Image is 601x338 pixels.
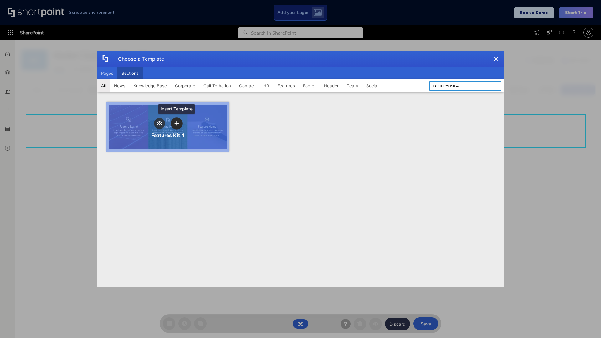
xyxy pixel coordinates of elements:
button: All [97,79,110,92]
button: Knowledge Base [129,79,171,92]
input: Search [429,81,501,91]
button: Team [343,79,362,92]
button: Contact [235,79,259,92]
button: Social [362,79,382,92]
button: Corporate [171,79,199,92]
div: Features Kit 4 [151,132,185,138]
button: Header [320,79,343,92]
button: HR [259,79,273,92]
div: template selector [97,51,504,287]
button: Sections [117,67,143,79]
button: Pages [97,67,117,79]
button: News [110,79,129,92]
iframe: Chat Widget [488,265,601,338]
button: Footer [299,79,320,92]
button: Call To Action [199,79,235,92]
div: Choose a Template [113,51,164,67]
button: Features [273,79,299,92]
